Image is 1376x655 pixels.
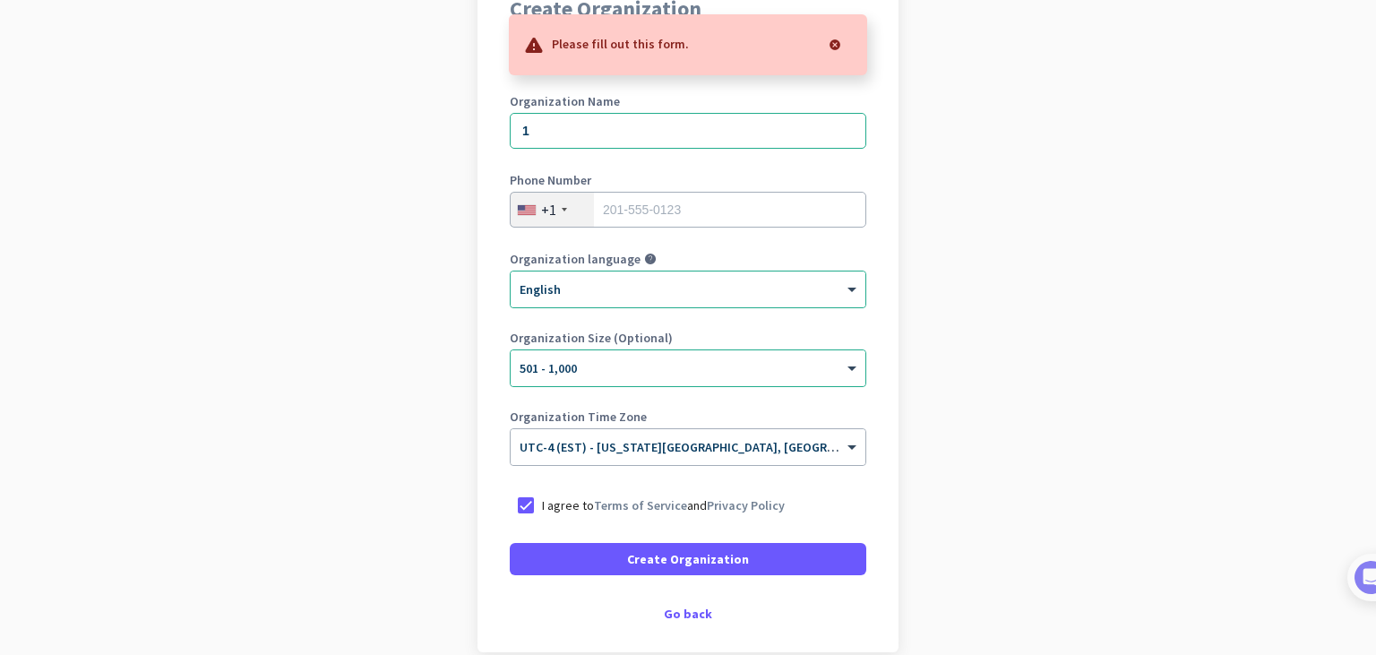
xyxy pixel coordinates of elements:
label: Organization Size (Optional) [510,332,866,344]
input: 201-555-0123 [510,192,866,228]
p: Please fill out this form. [552,34,689,52]
a: Privacy Policy [707,497,785,513]
label: Organization language [510,253,641,265]
label: Organization Name [510,95,866,108]
span: Create Organization [627,550,749,568]
div: +1 [541,201,556,219]
a: Terms of Service [594,497,687,513]
p: I agree to and [542,496,785,514]
div: Go back [510,608,866,620]
input: What is the name of your organization? [510,113,866,149]
label: Organization Time Zone [510,410,866,423]
i: help [644,253,657,265]
label: Phone Number [510,174,866,186]
button: Create Organization [510,543,866,575]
